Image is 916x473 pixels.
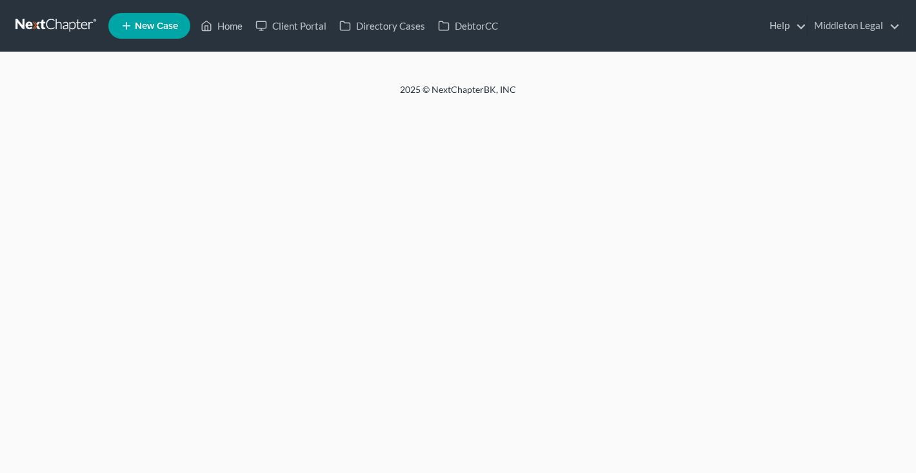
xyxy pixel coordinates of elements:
new-legal-case-button: New Case [108,13,190,39]
div: 2025 © NextChapterBK, INC [90,83,826,106]
a: DebtorCC [432,14,504,37]
a: Home [194,14,249,37]
a: Help [763,14,806,37]
a: Directory Cases [333,14,432,37]
a: Client Portal [249,14,333,37]
a: Middleton Legal [808,14,900,37]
